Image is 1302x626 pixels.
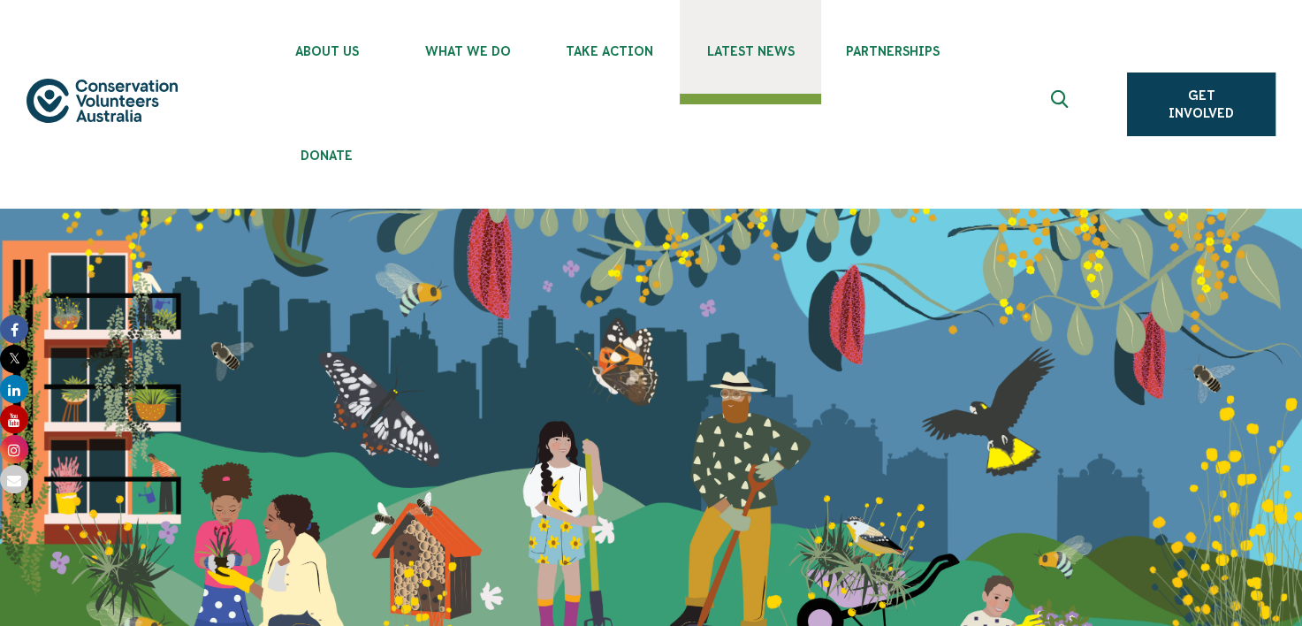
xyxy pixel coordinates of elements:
span: What We Do [397,44,538,58]
span: Take Action [538,44,680,58]
span: Donate [255,149,397,163]
span: Partnerships [821,44,963,58]
span: About Us [255,44,397,58]
span: Latest News [680,44,821,58]
button: Expand search box Close search box [1040,83,1083,126]
span: Expand search box [1050,90,1072,118]
img: logo.svg [27,79,178,123]
a: Get Involved [1127,73,1275,136]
